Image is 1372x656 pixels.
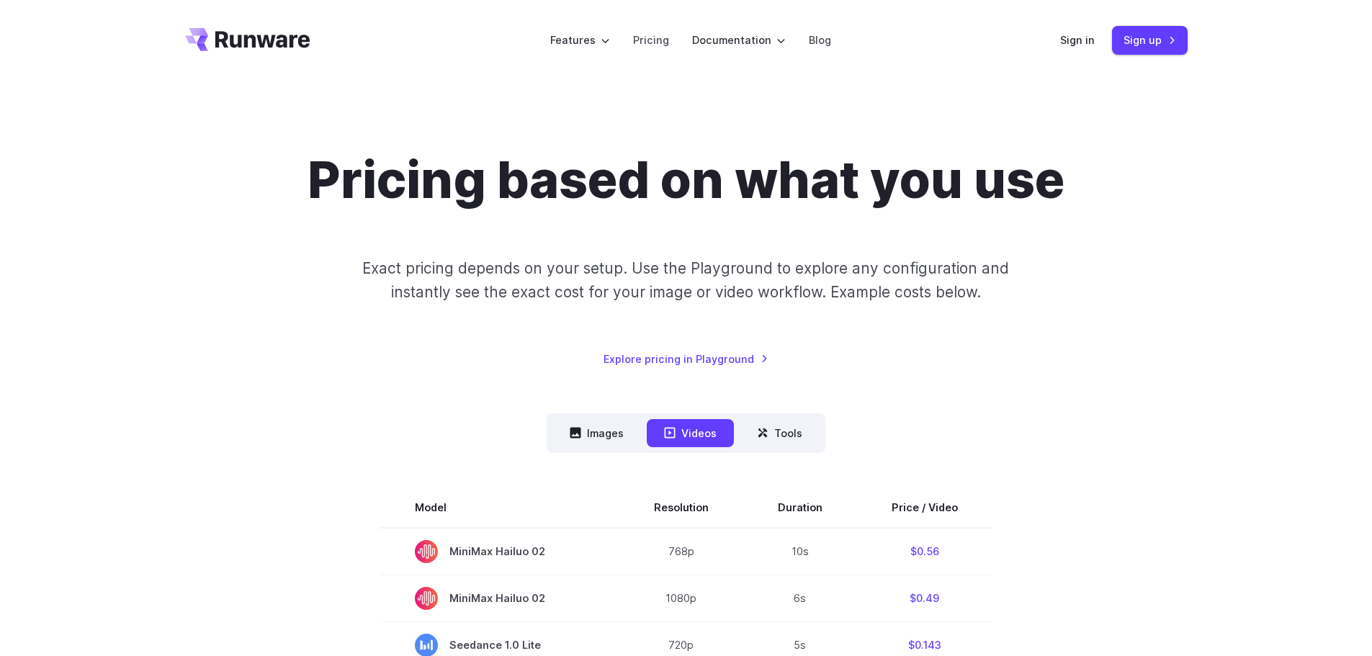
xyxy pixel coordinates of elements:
th: Price / Video [857,487,992,528]
th: Model [380,487,619,528]
td: $0.49 [857,575,992,621]
span: MiniMax Hailuo 02 [415,540,585,563]
a: Go to / [185,28,310,51]
span: MiniMax Hailuo 02 [415,587,585,610]
td: $0.56 [857,528,992,575]
a: Blog [809,32,831,48]
th: Resolution [619,487,743,528]
th: Duration [743,487,857,528]
td: 6s [743,575,857,621]
a: Explore pricing in Playground [604,351,768,367]
label: Documentation [692,32,786,48]
td: 10s [743,528,857,575]
a: Sign in [1060,32,1095,48]
label: Features [550,32,610,48]
button: Tools [740,419,820,447]
button: Images [552,419,641,447]
a: Pricing [633,32,669,48]
td: 1080p [619,575,743,621]
p: Exact pricing depends on your setup. Use the Playground to explore any configuration and instantl... [335,256,1036,305]
button: Videos [647,419,734,447]
h1: Pricing based on what you use [308,150,1064,210]
a: Sign up [1112,26,1188,54]
td: 768p [619,528,743,575]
